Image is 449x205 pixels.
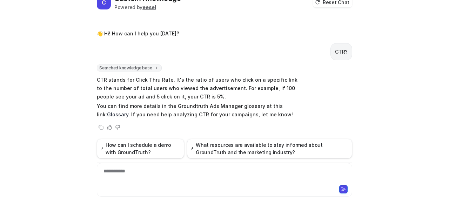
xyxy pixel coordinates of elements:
span: Searched knowledge base [97,64,162,71]
p: You can find more details in the Groundtruth Ads Manager glossary at this link: . If you need hel... [97,102,302,119]
button: What resources are available to stay informed about GroundTruth and the marketing industry? [187,139,352,158]
p: 👋 Hi! How can I help you [DATE]? [97,29,179,38]
p: CTR stands for Click Thru Rate. It's the ratio of users who click on a specific link to the numbe... [97,76,302,101]
a: Glossary [107,111,128,117]
b: eesel [142,4,156,10]
p: CTR? [335,48,348,56]
div: Powered by [114,4,181,11]
button: How can I schedule a demo with GroundTruth? [97,139,184,158]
